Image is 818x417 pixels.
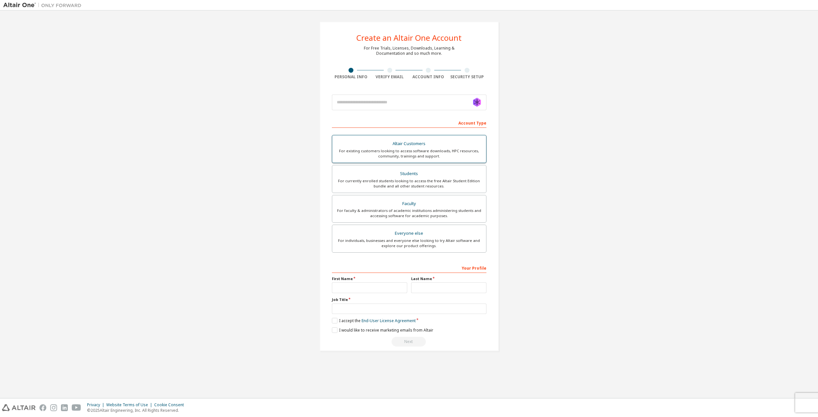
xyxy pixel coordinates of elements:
[336,238,482,248] div: For individuals, businesses and everyone else looking to try Altair software and explore our prod...
[370,74,409,80] div: Verify Email
[87,402,106,408] div: Privacy
[332,262,486,273] div: Your Profile
[332,297,486,302] label: Job Title
[364,46,454,56] div: For Free Trials, Licenses, Downloads, Learning & Documentation and so much more.
[336,199,482,208] div: Faculty
[336,139,482,148] div: Altair Customers
[39,404,46,411] img: facebook.svg
[336,178,482,189] div: For currently enrolled students looking to access the free Altair Student Edition bundle and all ...
[2,404,36,411] img: altair_logo.svg
[3,2,85,8] img: Altair One
[332,117,486,128] div: Account Type
[411,276,486,281] label: Last Name
[362,318,416,323] a: End-User License Agreement
[154,402,188,408] div: Cookie Consent
[61,404,68,411] img: linkedin.svg
[332,337,486,347] div: Read and acccept EULA to continue
[332,276,407,281] label: First Name
[336,148,482,159] div: For existing customers looking to access software downloads, HPC resources, community, trainings ...
[87,408,188,413] p: © 2025 Altair Engineering, Inc. All Rights Reserved.
[332,74,371,80] div: Personal Info
[332,327,433,333] label: I would like to receive marketing emails from Altair
[448,74,486,80] div: Security Setup
[50,404,57,411] img: instagram.svg
[106,402,154,408] div: Website Terms of Use
[336,208,482,218] div: For faculty & administrators of academic institutions administering students and accessing softwa...
[72,404,81,411] img: youtube.svg
[336,229,482,238] div: Everyone else
[336,169,482,178] div: Students
[409,74,448,80] div: Account Info
[332,318,416,323] label: I accept the
[356,34,462,42] div: Create an Altair One Account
